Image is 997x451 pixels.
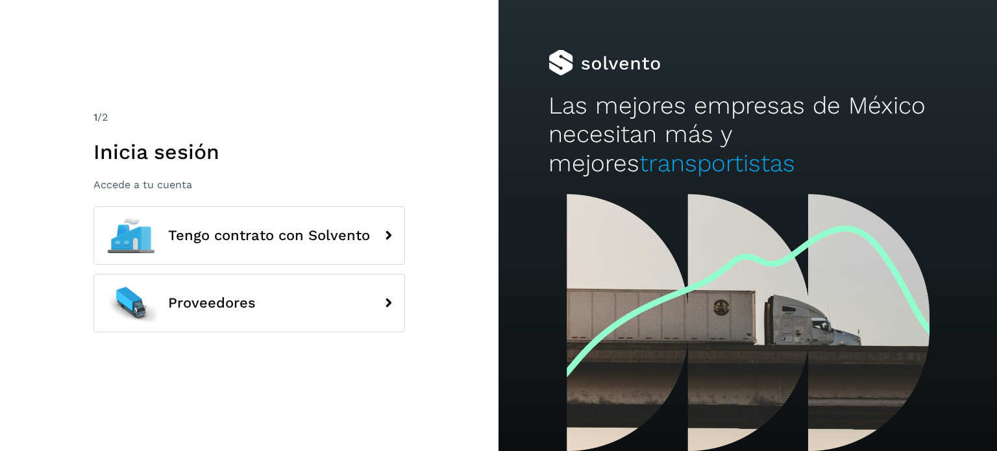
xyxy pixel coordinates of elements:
[168,228,370,243] span: Tengo contrato con Solvento
[93,140,405,164] h1: Inicia sesión
[93,111,97,123] span: 1
[168,295,256,311] span: Proveedores
[548,91,947,178] h2: Las mejores empresas de México necesitan más y mejores
[93,274,405,332] button: Proveedores
[93,206,405,265] button: Tengo contrato con Solvento
[639,149,795,177] span: transportistas
[93,110,405,125] div: /2
[93,178,405,191] p: Accede a tu cuenta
